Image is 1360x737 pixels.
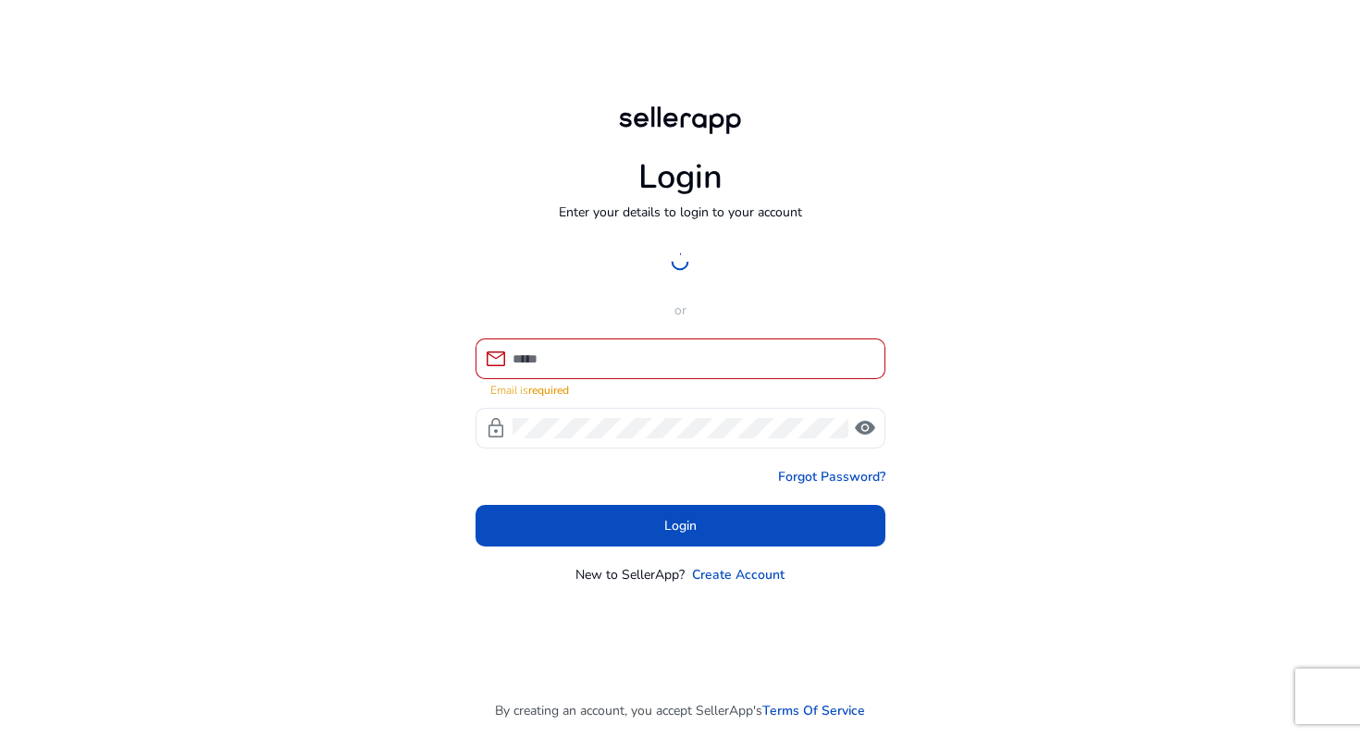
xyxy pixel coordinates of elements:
button: Login [476,505,885,547]
h1: Login [638,157,723,197]
a: Terms Of Service [762,701,865,720]
a: Forgot Password? [778,467,885,486]
span: Login [664,516,697,535]
a: Create Account [692,565,785,584]
p: or [476,301,885,320]
span: lock [485,417,507,439]
p: Enter your details to login to your account [559,203,802,222]
mat-error: Email is [490,379,871,399]
span: visibility [854,417,876,439]
span: mail [485,348,507,370]
strong: required [528,383,569,398]
p: New to SellerApp? [575,565,685,584]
